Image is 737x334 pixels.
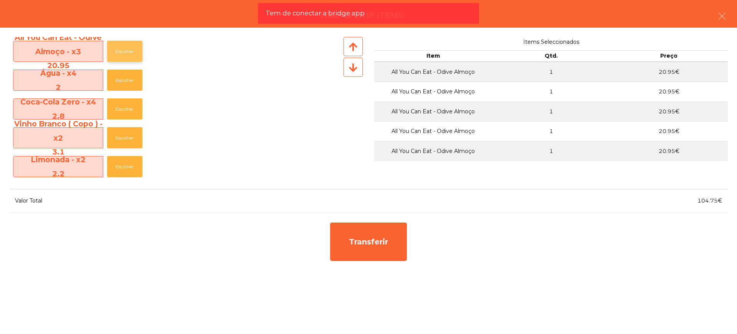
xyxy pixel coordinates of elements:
div: 3.1 [13,145,103,159]
td: All You Can Eat - Odive Almoço [374,101,492,121]
td: 20.95€ [610,81,728,101]
button: Escolher [107,41,142,62]
div: 2 [13,80,103,94]
button: Escolher [107,70,142,91]
span: Coca-Cola Zero - x4 [13,95,103,123]
span: Tem de conectar a bridge app [266,8,365,18]
span: Vinho Branco ( Copo ) - x2 [13,117,103,159]
td: All You Can Eat - Odive Almoço [374,62,492,82]
span: 104.75€ [697,197,722,204]
div: Transferir [330,223,407,261]
th: Preço [610,50,728,62]
div: 2.8 [13,109,103,123]
td: 1 [492,141,610,161]
span: All You Can Eat - Odive Almoço - x3 [13,30,103,72]
td: All You Can Eat - Odive Almoço [374,81,492,101]
span: Valor Total [15,197,42,204]
td: 1 [492,81,610,101]
button: Escolher [107,98,142,120]
div: 20.95 [13,58,103,72]
button: Escolher [107,127,142,148]
td: 20.95€ [610,101,728,121]
th: Item [374,50,492,62]
td: 1 [492,62,610,82]
td: 20.95€ [610,121,728,141]
th: Qtd. [492,50,610,62]
span: Items Seleccionados [374,37,728,47]
div: 2.2 [13,167,103,181]
button: Escolher [107,156,142,177]
span: Água - x4 [13,66,103,94]
td: 1 [492,101,610,121]
td: 1 [492,121,610,141]
td: 20.95€ [610,141,728,161]
td: All You Can Eat - Odive Almoço [374,141,492,161]
td: All You Can Eat - Odive Almoço [374,121,492,141]
span: Limonada - x2 [13,153,103,181]
td: 20.95€ [610,62,728,82]
span: Picanha - x31 [13,181,103,209]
